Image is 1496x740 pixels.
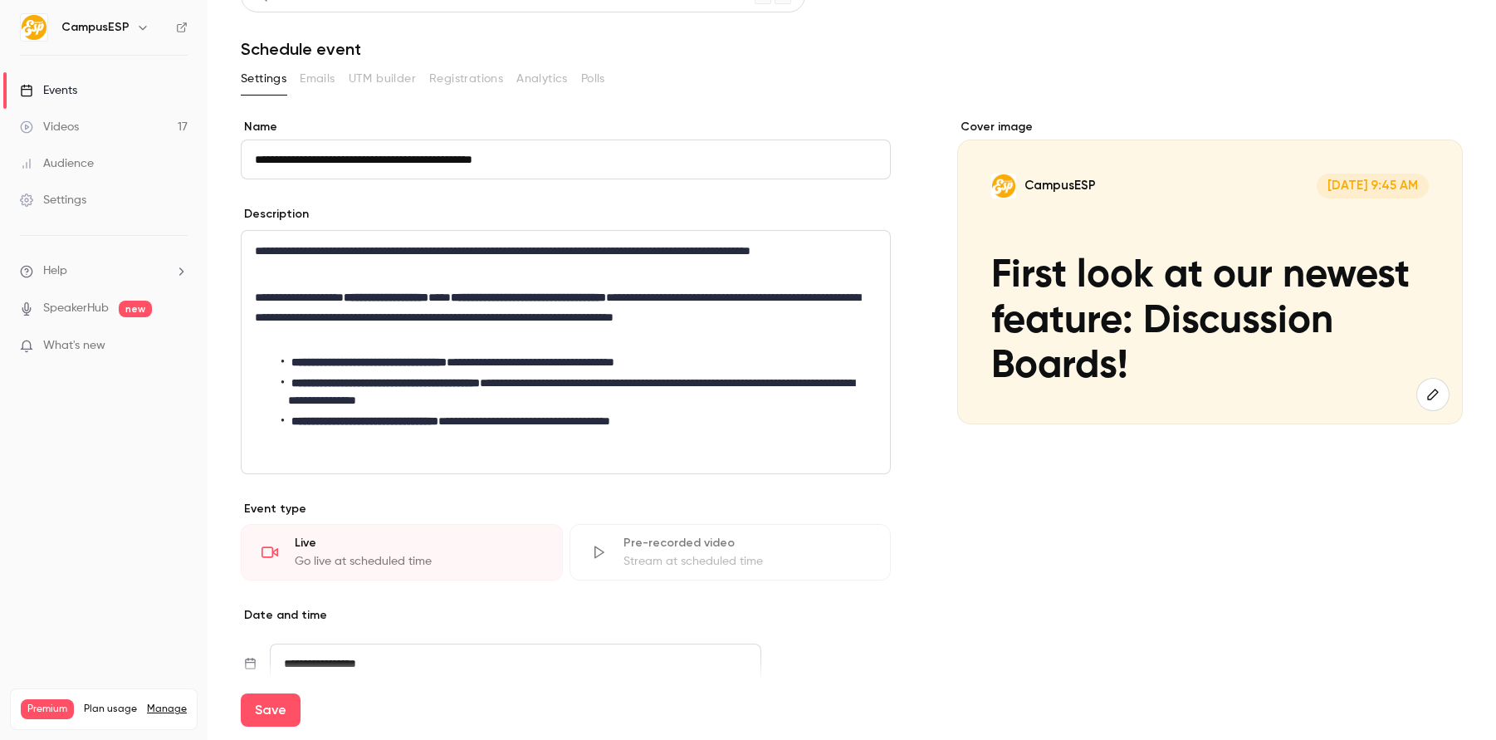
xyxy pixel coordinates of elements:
[241,119,891,135] label: Name
[147,703,187,716] a: Manage
[623,535,871,551] div: Pre-recorded video
[295,553,542,570] div: Go live at scheduled time
[242,231,890,473] div: editor
[241,524,563,581] div: LiveGo live at scheduled time
[991,254,1430,390] p: First look at our newest feature: Discussion Boards!
[20,82,77,99] div: Events
[20,262,188,280] li: help-dropdown-opener
[570,524,892,581] div: Pre-recorded videoStream at scheduled time
[84,703,137,716] span: Plan usage
[581,71,605,88] span: Polls
[43,262,67,280] span: Help
[957,119,1463,135] label: Cover image
[270,644,761,684] input: Tue, Feb 17, 2026
[20,155,94,172] div: Audience
[241,693,301,727] button: Save
[349,71,416,88] span: UTM builder
[43,337,105,355] span: What's new
[241,39,1463,59] h1: Schedule event
[241,206,309,223] label: Description
[20,192,86,208] div: Settings
[991,174,1016,198] img: First look at our newest feature: Discussion Boards!
[295,535,542,551] div: Live
[61,19,130,36] h6: CampusESP
[516,71,568,88] span: Analytics
[1024,177,1096,194] p: CampusESP
[241,501,891,517] p: Event type
[21,14,47,41] img: CampusESP
[241,230,891,474] section: description
[623,553,871,570] div: Stream at scheduled time
[21,699,74,719] span: Premium
[43,300,109,317] a: SpeakerHub
[119,301,152,317] span: new
[241,607,891,624] p: Date and time
[429,71,503,88] span: Registrations
[241,66,286,92] button: Settings
[1317,174,1429,198] span: [DATE] 9:45 AM
[20,119,79,135] div: Videos
[300,71,335,88] span: Emails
